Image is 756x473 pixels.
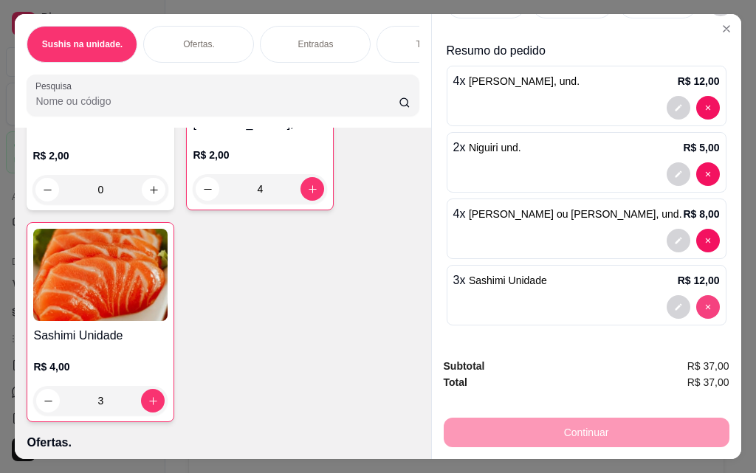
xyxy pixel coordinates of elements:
p: Ofertas. [27,434,419,452]
button: decrease-product-quantity [696,96,720,120]
p: Temakis [416,38,448,50]
button: decrease-product-quantity [667,162,690,186]
button: decrease-product-quantity [667,229,690,252]
button: increase-product-quantity [141,389,165,412]
button: decrease-product-quantity [667,96,690,120]
span: R$ 37,00 [687,374,729,390]
p: 3 x [453,272,547,289]
span: [PERSON_NAME] ou [PERSON_NAME], und. [469,208,682,220]
span: R$ 37,00 [687,358,729,374]
p: R$ 8,00 [683,207,719,221]
p: Entradas [298,38,333,50]
p: Resumo do pedido [447,42,726,60]
p: 2 x [453,139,521,156]
button: increase-product-quantity [300,177,324,201]
button: increase-product-quantity [142,178,165,201]
span: Sashimi Unidade [469,275,547,286]
button: Close [715,17,738,41]
h4: Sashimi Unidade [33,327,168,345]
p: R$ 4,00 [33,359,168,374]
strong: Subtotal [444,360,485,372]
button: decrease-product-quantity [696,295,720,319]
p: 4 x [453,72,580,90]
p: R$ 2,00 [193,148,327,162]
button: decrease-product-quantity [35,178,59,201]
span: [PERSON_NAME], und. [469,75,580,87]
span: Niguiri und. [469,142,521,153]
button: decrease-product-quantity [696,229,720,252]
button: decrease-product-quantity [696,162,720,186]
button: decrease-product-quantity [667,295,690,319]
img: product-image [33,229,168,321]
input: Pesquisa [35,94,399,108]
strong: Total [444,376,467,388]
p: Sushis na unidade. [42,38,123,50]
p: R$ 12,00 [678,74,720,89]
p: R$ 5,00 [683,140,719,155]
p: Ofertas. [183,38,215,50]
label: Pesquisa [35,80,77,92]
p: R$ 12,00 [678,273,720,288]
p: R$ 2,00 [32,148,168,163]
p: 4 x [453,205,682,223]
button: decrease-product-quantity [196,177,219,201]
button: decrease-product-quantity [36,389,60,412]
